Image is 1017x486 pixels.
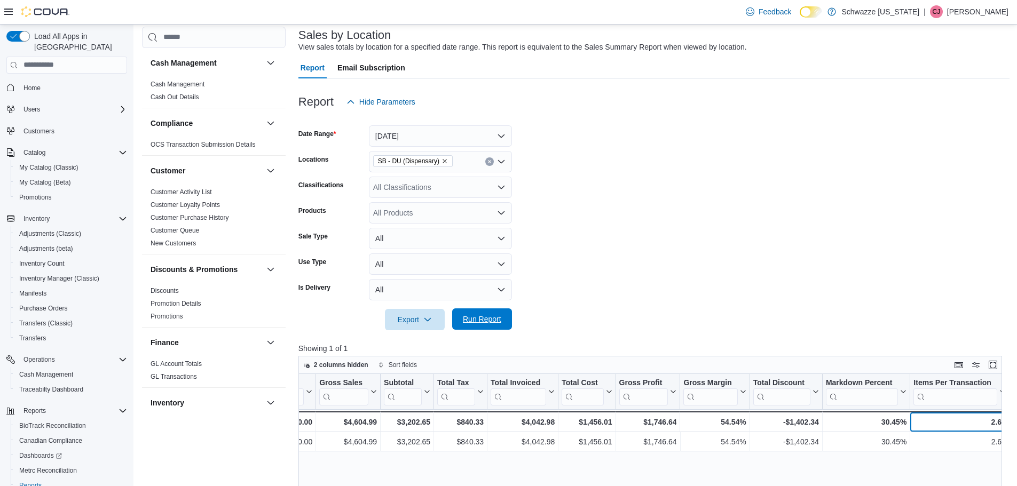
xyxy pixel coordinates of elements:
button: Purchase Orders [11,301,131,316]
a: Promotions [151,313,183,320]
button: All [369,279,512,300]
button: Cash Management [264,57,277,69]
div: $0.00 [262,435,312,448]
span: CJ [933,5,941,18]
a: Customers [19,125,59,138]
div: Total Tax [437,378,475,405]
button: Gross Sales [319,378,377,405]
span: Catalog [23,148,45,157]
label: Is Delivery [298,283,330,292]
span: Inventory Manager (Classic) [19,274,99,283]
span: BioTrack Reconciliation [15,419,127,432]
div: $3,202.65 [384,435,430,448]
span: Operations [23,355,55,364]
div: $3,202.65 [384,416,430,428]
button: Catalog [2,145,131,160]
h3: Inventory [151,397,184,408]
div: $840.33 [437,416,484,428]
button: Inventory [151,397,262,408]
button: My Catalog (Beta) [11,175,131,190]
button: Cash Management [151,58,262,68]
span: Feedback [759,6,791,17]
button: Run Report [452,308,512,330]
div: $1,456.01 [562,435,612,448]
button: Finance [264,336,277,349]
button: Markdown Percent [826,378,906,405]
button: Remove SB - DU (Dispensary) from selection in this group [442,158,448,164]
span: GL Account Totals [151,360,202,368]
span: Inventory [19,212,127,225]
div: Markdown Percent [826,378,898,405]
a: GL Transactions [151,373,197,380]
span: Customer Purchase History [151,213,229,222]
button: Display options [969,358,982,371]
button: All [369,253,512,275]
span: Email Subscription [337,57,405,78]
button: Compliance [151,118,262,129]
div: $4,604.99 [319,416,377,428]
span: Users [19,103,127,116]
div: Compliance [142,138,286,155]
div: Total Cost [562,378,603,388]
button: Customer [151,165,262,176]
button: Inventory Manager (Classic) [11,271,131,286]
a: Cash Out Details [151,93,199,101]
a: Manifests [15,287,51,300]
div: Gift Cards [262,378,304,388]
button: Users [19,103,44,116]
div: -$1,402.34 [753,416,818,428]
p: [PERSON_NAME] [947,5,1008,18]
span: Purchase Orders [19,304,68,313]
a: My Catalog (Beta) [15,176,75,189]
label: Classifications [298,181,344,189]
button: Cash Management [11,367,131,382]
a: My Catalog (Classic) [15,161,83,174]
a: Inventory Manager (Classic) [15,272,104,285]
span: Metrc Reconciliation [19,466,77,475]
div: Total Discount [753,378,810,405]
h3: Finance [151,337,179,348]
a: Cash Management [151,81,204,88]
button: Sort fields [374,358,421,371]
label: Products [298,206,326,215]
div: 2.63 [913,416,1006,428]
span: OCS Transaction Submission Details [151,140,256,149]
button: Canadian Compliance [11,433,131,448]
button: Export [385,309,445,330]
div: Gross Profit [619,378,668,388]
span: My Catalog (Beta) [19,178,71,187]
a: Customer Loyalty Points [151,201,220,209]
div: Gross Profit [619,378,668,405]
button: [DATE] [369,125,512,147]
button: Operations [2,352,131,367]
span: Report [301,57,325,78]
a: Customer Purchase History [151,214,229,221]
button: Enter fullscreen [987,358,999,371]
span: Users [23,105,40,114]
a: Purchase Orders [15,302,72,315]
button: Total Invoiced [491,378,555,405]
span: Dashboards [15,449,127,462]
span: New Customers [151,239,196,248]
button: Operations [19,353,59,366]
button: Reports [2,403,131,418]
h3: Discounts & Promotions [151,264,238,275]
span: My Catalog (Classic) [15,161,127,174]
button: Items Per Transaction [913,378,1006,405]
button: Users [2,102,131,117]
div: 2.63 [913,435,1006,448]
span: Promotion Details [151,299,201,308]
p: Schwazze [US_STATE] [841,5,919,18]
span: Traceabilty Dashboard [19,385,83,394]
span: Adjustments (Classic) [19,229,81,238]
h3: Compliance [151,118,193,129]
a: Customer Activity List [151,188,212,196]
button: Open list of options [497,157,506,166]
button: Catalog [19,146,50,159]
a: Traceabilty Dashboard [15,383,88,396]
h3: Report [298,95,334,108]
button: Customers [2,123,131,139]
